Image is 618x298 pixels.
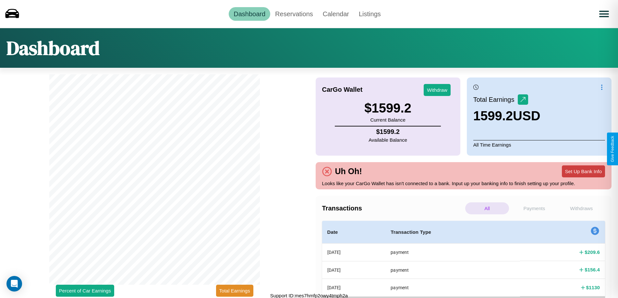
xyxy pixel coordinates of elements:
h4: $ 1130 [586,284,600,291]
p: Looks like your CarGo Wallet has isn't connected to a bank. Input up your banking info to finish ... [322,179,605,188]
div: Give Feedback [610,136,615,162]
h4: $ 209.6 [585,249,600,256]
h4: Date [327,228,381,236]
a: Reservations [270,7,318,21]
h4: CarGo Wallet [322,86,363,93]
button: Set Up Bank Info [562,165,605,177]
a: Listings [354,7,386,21]
th: payment [385,279,520,296]
a: Calendar [318,7,354,21]
p: All [465,202,509,214]
h4: $ 1599.2 [369,128,407,136]
th: [DATE] [322,244,386,261]
th: [DATE] [322,279,386,296]
th: payment [385,261,520,279]
h3: 1599.2 USD [473,109,540,123]
th: payment [385,244,520,261]
p: Available Balance [369,136,407,144]
h4: Transaction Type [391,228,515,236]
button: Open menu [595,5,613,23]
p: Withdraws [560,202,603,214]
h4: Uh Oh! [332,167,365,176]
p: Total Earnings [473,94,518,105]
a: Dashboard [229,7,270,21]
h3: $ 1599.2 [364,101,411,115]
th: [DATE] [322,261,386,279]
h4: $ 156.4 [585,266,600,273]
h4: Transactions [322,205,464,212]
p: Current Balance [364,115,411,124]
button: Total Earnings [216,285,253,297]
p: Payments [512,202,556,214]
button: Percent of Car Earnings [56,285,114,297]
div: Open Intercom Messenger [6,276,22,292]
h1: Dashboard [6,35,100,61]
button: Withdraw [424,84,451,96]
p: All Time Earnings [473,140,605,149]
